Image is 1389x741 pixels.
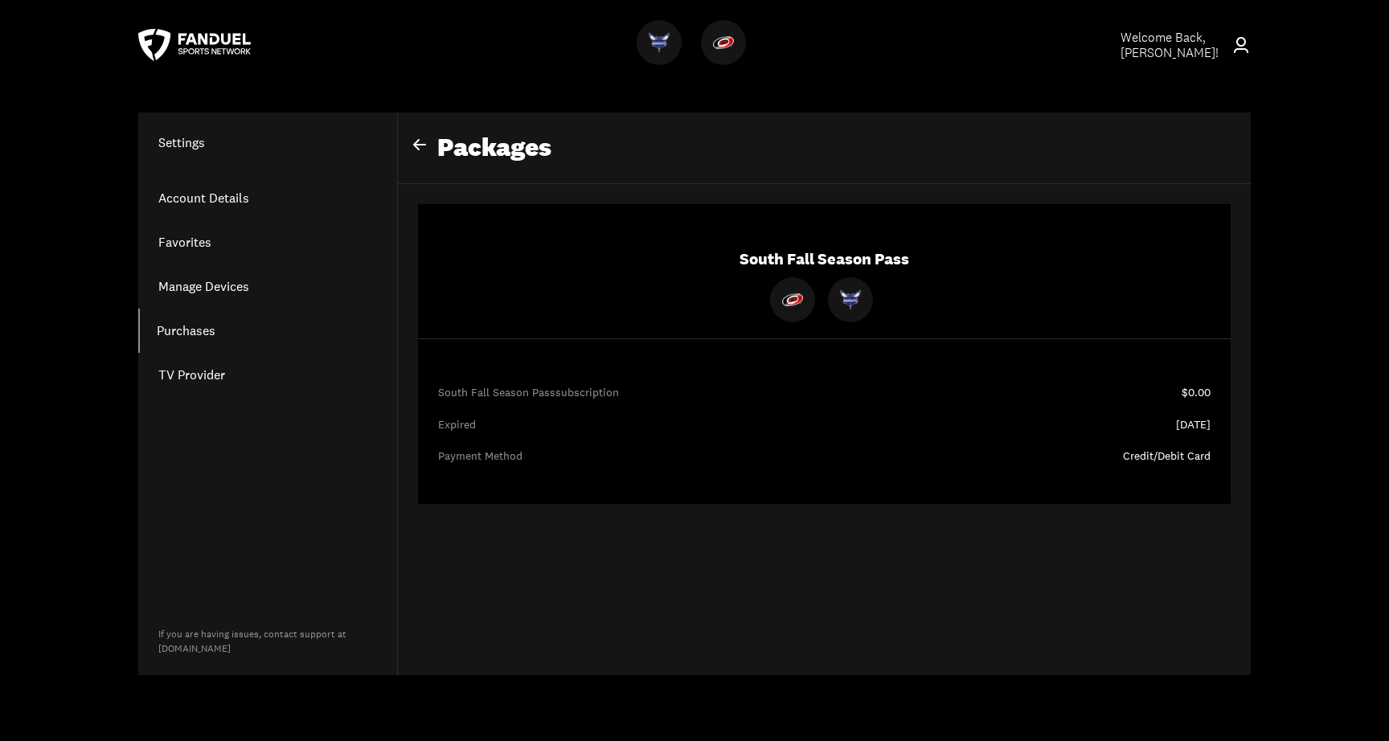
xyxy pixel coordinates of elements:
[138,176,397,220] a: Account Details
[138,309,397,353] a: Purchases
[782,289,803,310] img: Hurricanes
[438,417,1211,433] div: Expired
[138,220,397,264] a: Favorites
[158,628,346,655] a: If you are having issues, contact support at[DOMAIN_NAME]
[138,133,397,152] h1: Settings
[701,52,752,68] a: HurricanesHurricanes
[138,353,397,397] a: TV Provider
[637,52,688,68] a: HornetsHornets
[438,448,1211,465] div: Payment Method
[418,231,1231,339] div: South Fall Season Pass
[1176,417,1211,433] div: [DATE]
[1121,29,1219,61] span: Welcome Back, [PERSON_NAME] !
[713,32,734,53] img: Hurricanes
[438,385,1182,401] div: South Fall Season Pass subscription
[138,264,397,309] a: Manage Devices
[649,32,670,53] img: Hornets
[1182,385,1211,401] div: $0.00
[138,29,251,61] a: FanDuel Sports Network
[840,289,861,310] img: Hornets
[1123,448,1211,465] div: Credit/Debit Card
[398,113,1251,184] div: Packages
[1084,30,1251,60] a: Welcome Back,[PERSON_NAME]!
